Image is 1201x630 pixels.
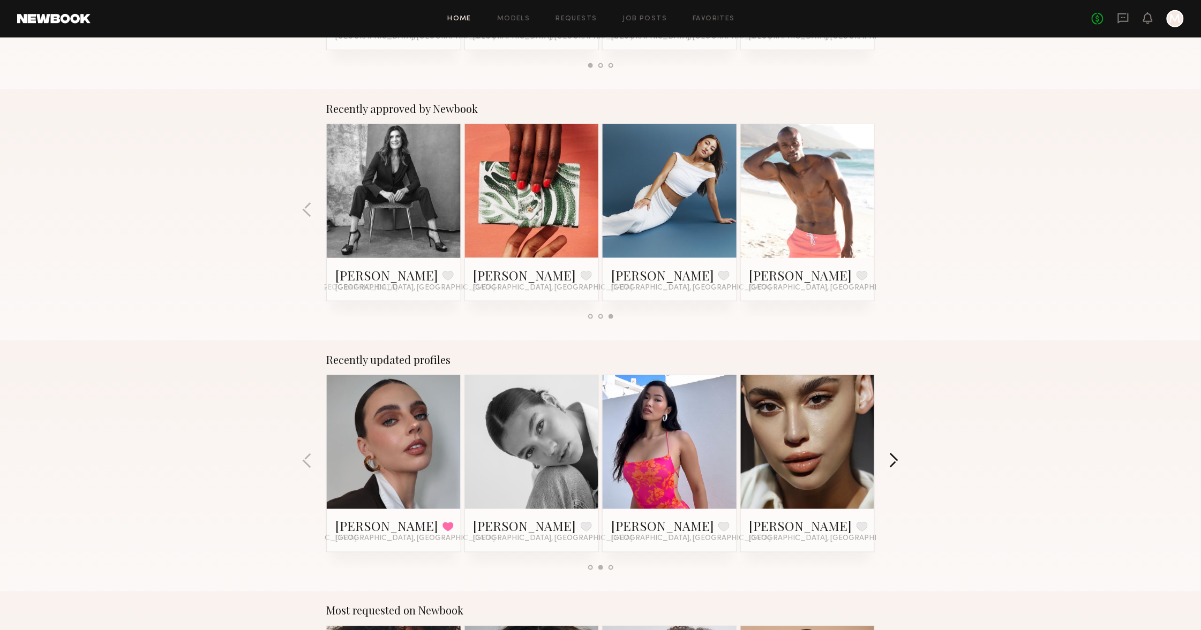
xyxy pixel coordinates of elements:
[474,535,633,543] span: [GEOGRAPHIC_DATA], [GEOGRAPHIC_DATA]
[611,267,714,284] a: [PERSON_NAME]
[749,518,852,535] a: [PERSON_NAME]
[611,518,714,535] a: [PERSON_NAME]
[693,16,735,22] a: Favorites
[556,16,597,22] a: Requests
[474,267,576,284] a: [PERSON_NAME]
[474,284,633,292] span: [GEOGRAPHIC_DATA], [GEOGRAPHIC_DATA]
[335,518,438,535] a: [PERSON_NAME]
[623,16,667,22] a: Job Posts
[497,16,530,22] a: Models
[335,267,438,284] a: [PERSON_NAME]
[749,535,909,543] span: [GEOGRAPHIC_DATA], [GEOGRAPHIC_DATA]
[1167,10,1184,27] a: M
[326,604,875,617] div: Most requested on Newbook
[326,353,875,366] div: Recently updated profiles
[474,518,576,535] a: [PERSON_NAME]
[335,284,495,292] span: [GEOGRAPHIC_DATA], [GEOGRAPHIC_DATA]
[749,267,852,284] a: [PERSON_NAME]
[335,535,495,543] span: [GEOGRAPHIC_DATA], [GEOGRAPHIC_DATA]
[611,535,771,543] span: [GEOGRAPHIC_DATA], [GEOGRAPHIC_DATA]
[611,284,771,292] span: [GEOGRAPHIC_DATA], [GEOGRAPHIC_DATA]
[448,16,472,22] a: Home
[749,284,909,292] span: [GEOGRAPHIC_DATA], [GEOGRAPHIC_DATA]
[326,102,875,115] div: Recently approved by Newbook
